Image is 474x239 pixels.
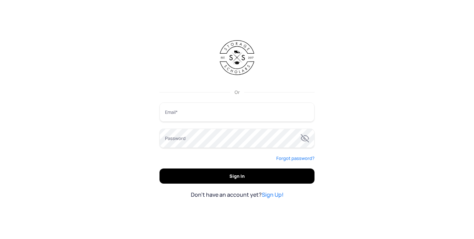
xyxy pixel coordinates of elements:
[276,155,315,162] a: Forgot password?
[159,89,315,96] div: Or
[262,191,284,198] a: Sign Up!
[220,40,254,75] img: Storage Scholars Logo Black
[168,169,306,184] span: Sign In
[159,169,315,184] button: Sign In
[191,191,284,199] span: Don't have an account yet?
